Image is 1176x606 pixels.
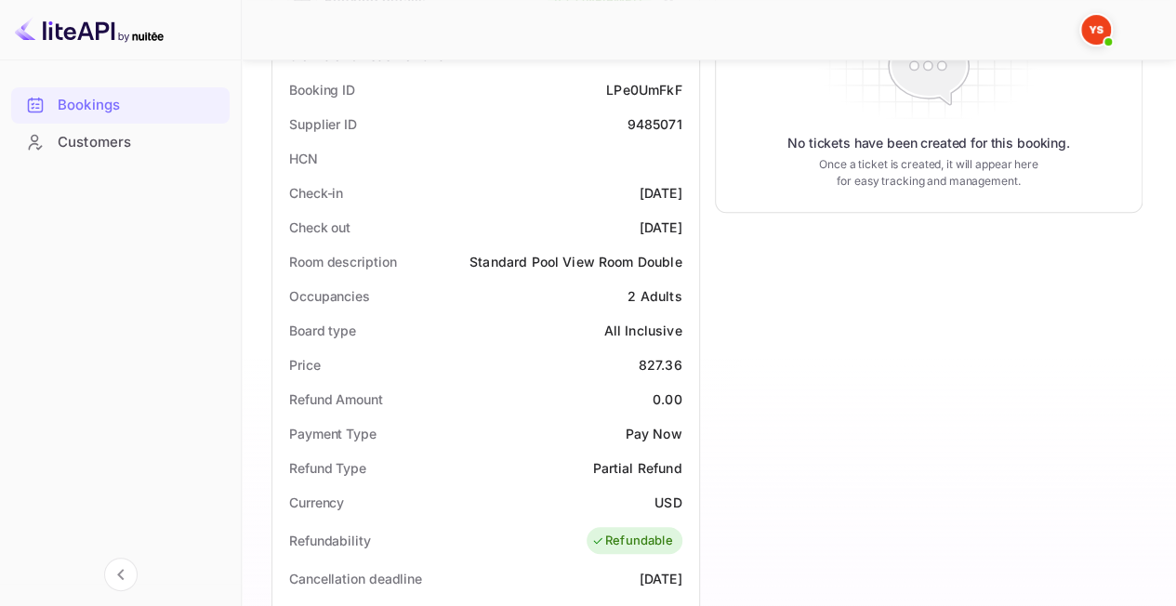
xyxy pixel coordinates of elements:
[15,15,164,45] img: LiteAPI logo
[469,252,682,271] div: Standard Pool View Room Double
[289,252,396,271] div: Room description
[289,389,383,409] div: Refund Amount
[289,321,356,340] div: Board type
[627,114,681,134] div: 9485071
[625,424,681,443] div: Pay Now
[653,389,682,409] div: 0.00
[11,87,230,122] a: Bookings
[640,569,682,588] div: [DATE]
[654,493,681,512] div: USD
[289,458,366,478] div: Refund Type
[639,355,682,375] div: 827.36
[289,80,355,99] div: Booking ID
[58,95,220,116] div: Bookings
[289,149,318,168] div: HCN
[787,134,1070,152] p: No tickets have been created for this booking.
[104,558,138,591] button: Collapse navigation
[1081,15,1111,45] img: Yandex Support
[591,532,673,550] div: Refundable
[640,217,682,237] div: [DATE]
[289,183,343,203] div: Check-in
[606,80,681,99] div: LPe0UmFkF
[289,114,357,134] div: Supplier ID
[289,493,344,512] div: Currency
[289,531,371,550] div: Refundability
[592,458,681,478] div: Partial Refund
[604,321,682,340] div: All Inclusive
[289,569,422,588] div: Cancellation deadline
[11,125,230,161] div: Customers
[11,125,230,159] a: Customers
[628,286,681,306] div: 2 Adults
[640,183,682,203] div: [DATE]
[289,286,370,306] div: Occupancies
[11,87,230,124] div: Bookings
[289,355,321,375] div: Price
[815,156,1041,190] p: Once a ticket is created, it will appear here for easy tracking and management.
[58,132,220,153] div: Customers
[289,217,350,237] div: Check out
[289,424,377,443] div: Payment Type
